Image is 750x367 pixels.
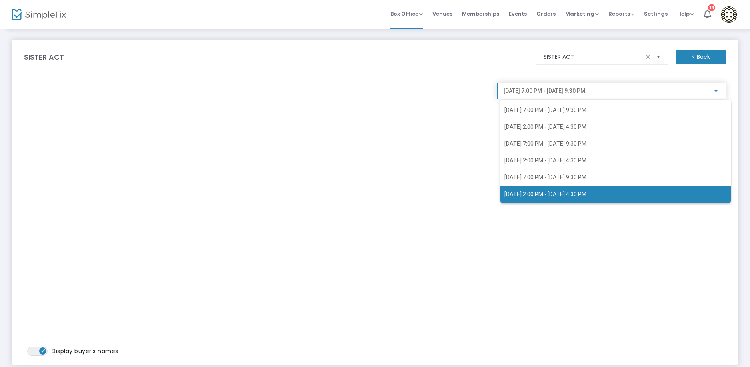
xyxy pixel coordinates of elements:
span: [DATE] 2:00 PM - [DATE] 4:30 PM [504,124,586,130]
span: [DATE] 7:00 PM - [DATE] 9:30 PM [504,107,586,113]
span: [DATE] 7:00 PM - [DATE] 9:30 PM [504,140,586,147]
span: [DATE] 7:00 PM - [DATE] 9:30 PM [504,174,586,180]
span: [DATE] 2:00 PM - [DATE] 4:30 PM [504,191,586,197]
span: [DATE] 2:00 PM - [DATE] 4:30 PM [504,157,586,164]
